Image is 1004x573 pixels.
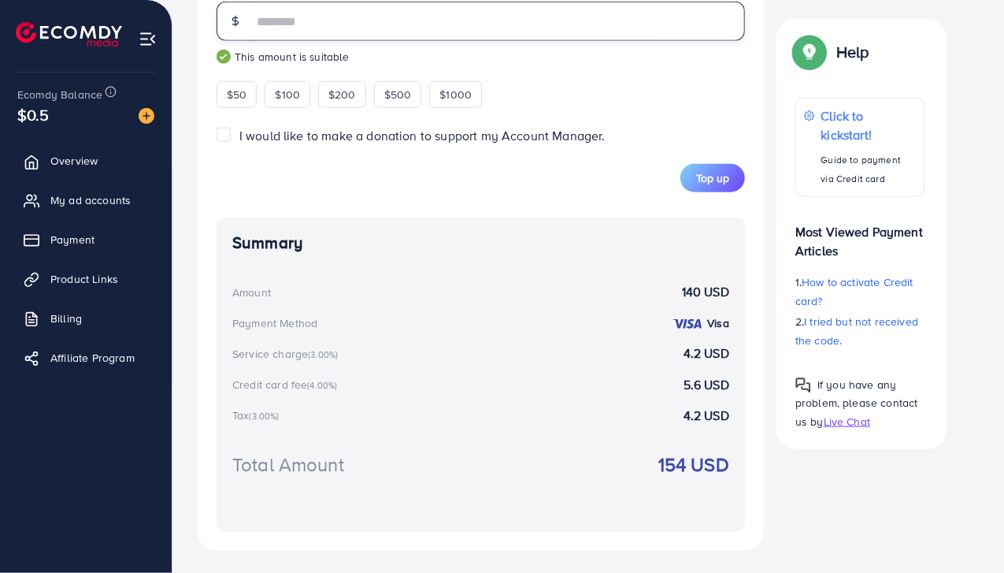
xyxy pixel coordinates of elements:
[696,170,729,186] span: Top up
[50,232,94,247] span: Payment
[12,342,160,374] a: Affiliate Program
[232,377,343,393] div: Credit card fee
[795,377,918,429] span: If you have any problem, please contact us by
[232,451,344,478] div: Total Amount
[50,192,131,208] span: My ad accounts
[937,502,992,561] iframe: Chat
[680,164,745,192] button: Top up
[139,30,157,48] img: menu
[17,87,102,102] span: Ecomdy Balance
[672,318,703,330] img: credit
[307,379,337,392] small: (4.00%)
[232,285,271,300] div: Amount
[439,87,472,102] span: $1000
[217,50,231,64] img: guide
[684,376,729,394] strong: 5.6 USD
[328,87,356,102] span: $200
[795,38,824,66] img: Popup guide
[139,108,154,124] img: image
[682,283,729,301] strong: 140 USD
[249,410,279,422] small: (3.00%)
[232,407,284,423] div: Tax
[232,315,317,331] div: Payment Method
[684,407,729,425] strong: 4.2 USD
[795,378,811,393] img: Popup guide
[232,233,729,253] h4: Summary
[795,274,913,309] span: How to activate Credit card?
[16,22,122,47] img: logo
[275,87,300,102] span: $100
[707,315,729,331] strong: Visa
[12,303,160,334] a: Billing
[824,413,870,429] span: Live Chat
[795,210,924,260] p: Most Viewed Payment Articles
[821,106,916,144] p: Click to kickstart!
[50,311,82,326] span: Billing
[227,87,246,102] span: $50
[795,314,918,348] span: I tried but not received the code.
[50,153,98,169] span: Overview
[795,312,924,350] p: 2.
[17,103,50,126] span: $0.5
[821,151,916,188] p: Guide to payment via Credit card
[232,346,343,362] div: Service charge
[795,273,924,311] p: 1.
[658,451,729,478] strong: 154 USD
[836,43,869,61] p: Help
[217,49,745,65] small: This amount is suitable
[50,271,118,287] span: Product Links
[684,344,729,363] strong: 4.2 USD
[308,348,338,361] small: (3.00%)
[239,127,606,144] span: I would like to make a donation to support my Account Manager.
[12,184,160,216] a: My ad accounts
[12,263,160,295] a: Product Links
[50,350,135,366] span: Affiliate Program
[12,145,160,177] a: Overview
[12,224,160,255] a: Payment
[384,87,412,102] span: $500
